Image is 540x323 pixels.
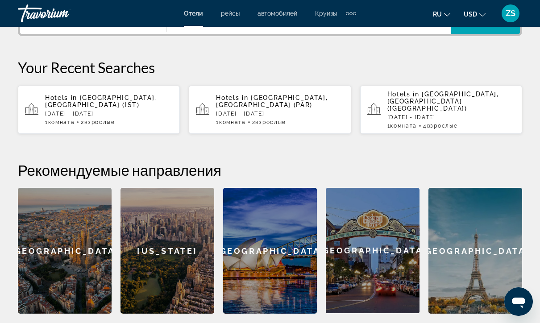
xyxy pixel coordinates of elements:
div: Search widget [20,2,520,34]
span: [GEOGRAPHIC_DATA], [GEOGRAPHIC_DATA] (IST) [45,94,157,108]
span: 2 [252,119,286,125]
a: рейсы [221,10,240,17]
span: Взрослые [255,119,286,125]
div: [GEOGRAPHIC_DATA] [18,188,112,314]
span: [GEOGRAPHIC_DATA], [GEOGRAPHIC_DATA] (PAR) [216,94,328,108]
span: Hotels in [387,91,420,98]
button: Select check in and out date [167,2,314,34]
span: 4 [423,123,457,129]
div: [GEOGRAPHIC_DATA] [428,188,522,314]
a: автомобилей [258,10,297,17]
span: ZS [506,9,515,18]
a: Sydney[GEOGRAPHIC_DATA] [223,188,317,314]
span: 1 [387,123,417,129]
span: Комната [390,123,417,129]
a: Travorium [18,2,107,25]
button: Hotels in [GEOGRAPHIC_DATA], [GEOGRAPHIC_DATA] ([GEOGRAPHIC_DATA])[DATE] - [DATE]1Комната4Взрослые [360,85,522,134]
a: Круизы [315,10,337,17]
span: USD [464,11,477,18]
button: User Menu [499,4,522,23]
a: Paris[GEOGRAPHIC_DATA] [428,188,522,314]
a: Barcelona[GEOGRAPHIC_DATA] [18,188,112,314]
iframe: Кнопка запуска окна обмена сообщениями [504,287,533,316]
p: [DATE] - [DATE] [216,111,344,117]
button: Extra navigation items [346,6,356,21]
span: Hotels in [216,94,248,101]
span: Взрослые [427,123,457,129]
span: 1 [216,119,245,125]
a: Отели [184,10,203,17]
span: Комната [219,119,246,125]
div: [GEOGRAPHIC_DATA] [326,188,420,313]
span: Hotels in [45,94,77,101]
button: Change currency [464,8,486,21]
span: ru [433,11,442,18]
span: 1 [45,119,75,125]
p: Your Recent Searches [18,58,522,76]
h2: Рекомендуемые направления [18,161,522,179]
p: [DATE] - [DATE] [45,111,173,117]
span: 2 [81,119,115,125]
div: [GEOGRAPHIC_DATA] [223,188,317,314]
button: Change language [433,8,450,21]
span: Взрослые [84,119,115,125]
div: [US_STATE] [120,188,214,314]
button: Hotels in [GEOGRAPHIC_DATA], [GEOGRAPHIC_DATA] (IST)[DATE] - [DATE]1Комната2Взрослые [18,85,180,134]
span: [GEOGRAPHIC_DATA], [GEOGRAPHIC_DATA] ([GEOGRAPHIC_DATA]) [387,91,499,112]
p: [DATE] - [DATE] [387,114,515,120]
button: Hotels in [GEOGRAPHIC_DATA], [GEOGRAPHIC_DATA] (PAR)[DATE] - [DATE]1Комната2Взрослые [189,85,351,134]
span: Комната [48,119,75,125]
a: San Diego[GEOGRAPHIC_DATA] [326,188,420,314]
a: New York[US_STATE] [120,188,214,314]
